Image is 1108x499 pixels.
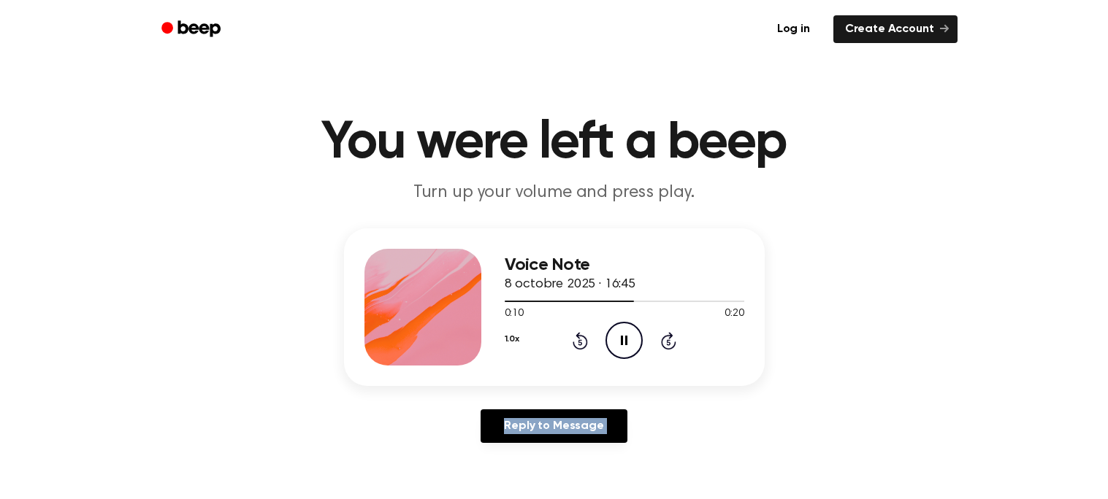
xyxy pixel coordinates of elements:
button: 1.0x [505,327,519,352]
a: Create Account [833,15,958,43]
span: 0:20 [725,306,744,322]
a: Reply to Message [481,409,627,443]
p: Turn up your volume and press play. [274,181,835,205]
h3: Voice Note [505,255,744,275]
a: Beep [151,15,234,44]
span: 0:10 [505,306,524,322]
h1: You were left a beep [180,117,928,169]
span: 8 octobre 2025 · 16:45 [505,278,635,291]
a: Log in [763,12,825,46]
